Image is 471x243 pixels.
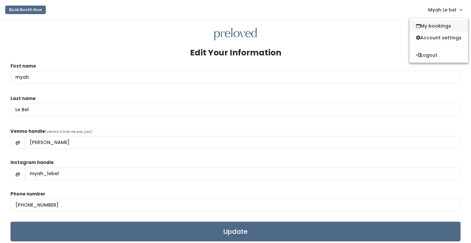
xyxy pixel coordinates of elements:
[10,222,461,241] input: Update
[25,136,461,149] input: handle
[25,168,461,180] input: handle
[5,6,46,14] button: Book Booth Now
[10,191,45,197] label: Phone number
[45,129,92,134] span: (venmo is how we pay you)
[10,95,36,102] label: Last name
[5,3,46,17] a: Book Booth Now
[10,136,25,149] span: @
[10,63,36,70] label: First name
[190,48,281,57] h3: Edit Your Information
[422,3,468,17] a: Myah Le bel
[10,159,54,166] label: Instagram handle
[214,28,257,41] img: preloved logo
[410,49,468,61] button: Logout
[10,128,45,135] label: Venmo handle
[10,168,25,180] span: @
[410,20,468,32] a: My bookings
[410,32,468,44] a: Account settings
[10,199,461,211] input: (___) ___-____
[428,6,456,13] span: Myah Le bel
